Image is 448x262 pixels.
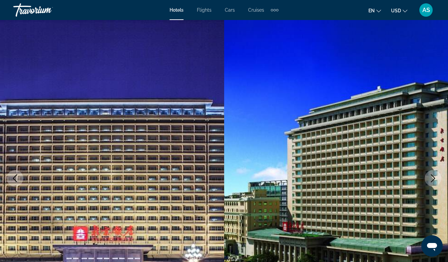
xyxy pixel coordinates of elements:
[368,6,381,15] button: Change language
[271,5,278,15] button: Extra navigation items
[225,7,235,13] a: Cars
[248,7,264,13] a: Cruises
[391,8,401,13] span: USD
[422,7,430,13] span: AS
[13,1,80,19] a: Travorium
[391,6,407,15] button: Change currency
[417,3,435,17] button: User Menu
[421,235,443,257] iframe: Кнопка запуска окна обмена сообщениями
[368,8,375,13] span: en
[425,170,441,187] button: Next image
[197,7,212,13] a: Flights
[170,7,184,13] a: Hotels
[7,170,23,187] button: Previous image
